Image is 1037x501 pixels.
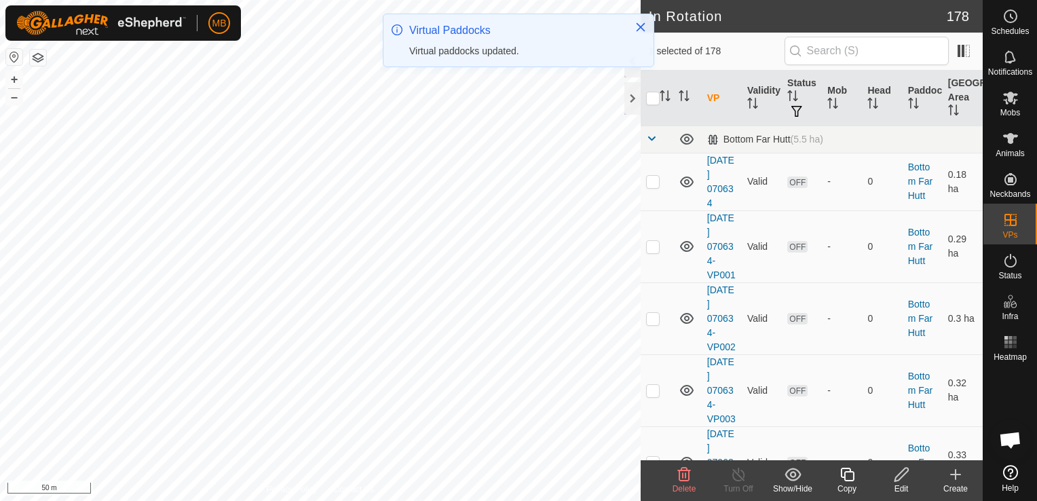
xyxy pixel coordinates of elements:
th: Head [862,71,902,126]
td: 0 [862,282,902,354]
div: - [827,240,856,254]
p-sorticon: Activate to sort [948,107,959,117]
a: [DATE] 070634 [707,155,734,208]
a: Contact Us [334,483,374,496]
a: [DATE] 070634-VP002 [707,284,736,352]
div: Open chat [990,420,1031,460]
div: Turn Off [711,483,766,495]
span: Mobs [1000,109,1020,117]
button: + [6,71,22,88]
a: Bottom Far Hutt [908,299,933,338]
td: Valid [742,210,782,282]
span: Help [1002,484,1019,492]
span: OFF [787,457,808,468]
input: Search (S) [785,37,949,65]
td: Valid [742,354,782,426]
div: Show/Hide [766,483,820,495]
span: OFF [787,241,808,253]
th: Validity [742,71,782,126]
button: Reset Map [6,49,22,65]
a: [DATE] 070634-VP003 [707,356,736,424]
a: Bottom Far Hutt [908,227,933,266]
th: Mob [822,71,862,126]
div: Copy [820,483,874,495]
th: VP [702,71,742,126]
td: Valid [742,426,782,498]
span: OFF [787,177,808,188]
td: 0.3 ha [943,282,983,354]
span: Animals [996,149,1025,157]
h2: In Rotation [649,8,947,24]
p-sorticon: Activate to sort [827,100,838,111]
td: 0.32 ha [943,354,983,426]
button: – [6,89,22,105]
span: MB [212,16,227,31]
span: (5.5 ha) [791,134,823,145]
a: Bottom Far Hutt [908,371,933,410]
td: Valid [742,153,782,210]
td: 0 [862,354,902,426]
div: Bottom Far Hutt [707,134,823,145]
th: Paddock [903,71,943,126]
img: Gallagher Logo [16,11,186,35]
a: Privacy Policy [267,483,318,496]
td: 0 [862,210,902,282]
span: Delete [673,484,696,494]
td: 0.33 ha [943,426,983,498]
span: 1 selected of 178 [649,44,785,58]
th: Status [782,71,822,126]
a: Bottom Far Hutt [908,162,933,201]
p-sorticon: Activate to sort [787,92,798,103]
div: Virtual paddocks updated. [409,44,621,58]
td: 0.29 ha [943,210,983,282]
div: - [827,384,856,398]
span: OFF [787,313,808,324]
p-sorticon: Activate to sort [908,100,919,111]
span: Status [998,272,1021,280]
span: Neckbands [989,190,1030,198]
a: [DATE] 070634-VP004 [707,428,736,496]
a: Bottom Far Hutt [908,443,933,482]
a: Help [983,460,1037,498]
th: [GEOGRAPHIC_DATA] Area [943,71,983,126]
div: Create [928,483,983,495]
div: Edit [874,483,928,495]
p-sorticon: Activate to sort [660,92,671,103]
p-sorticon: Activate to sort [867,100,878,111]
a: [DATE] 070634-VP001 [707,212,736,280]
td: 0 [862,426,902,498]
p-sorticon: Activate to sort [679,92,690,103]
td: Valid [742,282,782,354]
td: 0 [862,153,902,210]
button: Map Layers [30,50,46,66]
p-sorticon: Activate to sort [747,100,758,111]
div: - [827,312,856,326]
td: 0.18 ha [943,153,983,210]
span: Heatmap [994,353,1027,361]
span: Infra [1002,312,1018,320]
span: Notifications [988,68,1032,76]
span: Schedules [991,27,1029,35]
span: OFF [787,385,808,396]
div: Virtual Paddocks [409,22,621,39]
button: Close [631,18,650,37]
div: - [827,174,856,189]
span: 178 [947,6,969,26]
span: VPs [1002,231,1017,239]
div: - [827,456,856,470]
